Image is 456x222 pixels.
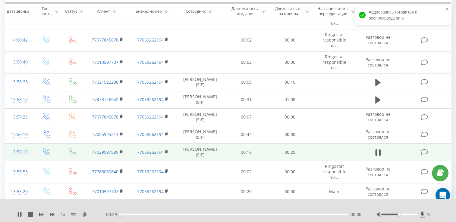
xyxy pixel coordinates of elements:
td: 01:08 [268,91,312,108]
div: Название схемы переадресации [317,6,349,17]
a: 77059262194 [137,59,164,65]
td: 00:10 [268,73,312,91]
a: 77059262194 [137,79,164,85]
a: 77059262194 [137,189,164,194]
td: 00:44 [225,126,268,143]
div: 13:56:13 [11,146,27,158]
div: Open Intercom Messenger [436,188,450,202]
td: [PERSON_NAME] (SIP) [176,91,225,108]
td: 00:09 [225,73,268,91]
div: 14:00:42 [11,34,27,46]
div: Сотрудник [186,9,206,14]
div: Тип звонка [38,6,52,17]
div: Дата звонка [7,9,29,14]
button: close [445,7,449,12]
a: 77059262194 [137,114,164,120]
div: 13:58:28 [11,76,27,88]
span: 1 x [61,211,65,217]
div: 13:58:17 [11,94,27,106]
a: 77059262194 [137,149,164,155]
td: [PERSON_NAME] (SIP) [176,73,225,91]
span: - 00:29 [105,211,120,217]
td: 00:00 [268,161,312,183]
td: 00:00 [268,183,312,200]
div: Статус [65,9,77,14]
div: 13:56:19 [11,129,27,140]
td: 00:00 [268,126,312,143]
span: Разговор не состоялся [365,129,390,140]
span: Ringostat responsible ma... [322,32,346,48]
a: 77059262194 [137,37,164,43]
td: 00:02 [225,161,268,183]
a: 77059262194 [137,97,164,102]
span: Разговор не состоялся [365,111,390,122]
td: 00:02 [225,51,268,73]
td: 00:00 [268,108,312,126]
td: 00:07 [225,108,268,126]
a: 77478726942 [92,97,118,102]
td: 00:00 [268,29,312,51]
td: [PERSON_NAME] (SIP) [176,126,225,143]
a: 77029997599 [92,149,118,155]
td: 00:29 [268,143,312,161]
a: 77010597707 [92,189,118,194]
span: 00:00 [351,211,361,217]
a: 77021922280 [92,79,118,85]
td: 00:00 [268,51,312,73]
td: 00:31 [225,91,268,108]
a: 77077845678 [92,37,118,43]
div: 13:57:33 [11,111,27,123]
td: [PERSON_NAME] (SIP) [176,108,225,126]
div: 13:55:53 [11,166,27,178]
div: 13:58:40 [11,56,27,68]
div: 13:53:20 [11,186,27,198]
a: 77010597707 [92,59,118,65]
span: Разговор не состоялся [365,34,390,45]
div: Аудиозапись готовится к воспроизведению [355,5,451,25]
a: 77059262194 [137,169,164,174]
div: Accessibility label [398,213,400,216]
div: Длительность ожидания [230,6,260,17]
td: [PERSON_NAME] (SIP) [176,143,225,161]
a: 77059262194 [137,131,164,137]
span: Ringostat responsible ma... [322,54,346,70]
span: Разговор не состоялся [365,166,390,177]
a: 77768080840 [92,169,118,174]
td: Main [312,183,357,200]
div: Accessibility label [119,213,121,216]
a: 77077845678 [92,114,118,120]
div: Длительность разговора [273,6,303,17]
div: Клиент [97,9,110,14]
span: Разговор не состоялся [365,57,390,68]
div: Бизнес номер [136,9,162,14]
td: 00:02 [225,29,268,51]
a: 77055945214 [92,131,118,137]
span: Разговор не состоялся [365,186,390,197]
td: 00:20 [225,183,268,200]
span: Ringostat responsible ma... [322,163,346,180]
td: 00:16 [225,143,268,161]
